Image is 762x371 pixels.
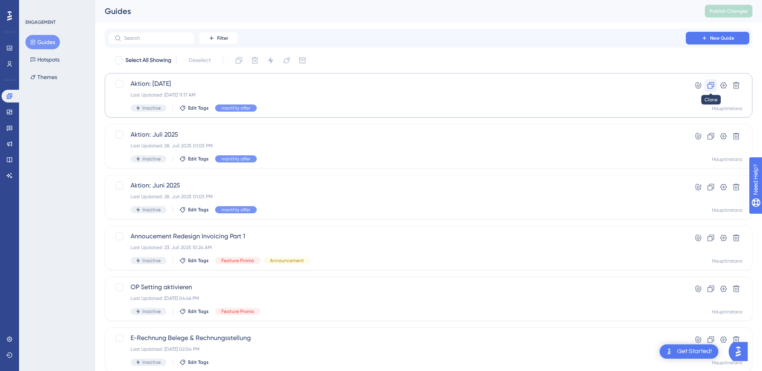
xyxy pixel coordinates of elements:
div: Hauptinstanz [712,105,743,112]
div: ENGAGEMENT [25,19,56,25]
button: Hotspots [25,52,64,67]
div: Hauptinstanz [712,156,743,162]
span: Filter [217,35,228,41]
span: Announcement [270,257,304,264]
span: Edit Tags [188,105,209,111]
div: Hauptinstanz [712,207,743,213]
span: Inactive [142,257,161,264]
div: Hauptinstanz [712,258,743,264]
span: Annoucement Redesign Invoicing Part 1 [131,232,663,241]
span: Inactive [142,156,161,162]
span: Inactive [142,359,161,365]
button: Filter [198,32,238,44]
span: monthly offer [221,156,250,162]
input: Search [124,35,189,41]
span: Publish Changes [710,8,748,14]
span: OP Setting aktivieren [131,282,663,292]
span: Aktion: Juni 2025 [131,181,663,190]
button: Edit Tags [179,207,209,213]
span: New Guide [710,35,734,41]
span: Inactive [142,308,161,315]
button: Deselect [181,53,218,68]
span: monthly offer [221,207,250,213]
div: Hauptinstanz [712,359,743,366]
button: Publish Changes [705,5,752,17]
span: Edit Tags [188,156,209,162]
div: Last Updated: [DATE] 04:46 PM [131,295,663,301]
div: Last Updated: 28. Juli 2025 01:05 PM [131,143,663,149]
span: Edit Tags [188,308,209,315]
span: Aktion: [DATE] [131,79,663,89]
span: Select All Showing [125,56,171,65]
span: E-Rechnung Belege & Rechnungsstellung [131,333,663,343]
span: Edit Tags [188,207,209,213]
div: Open Get Started! checklist [660,344,718,359]
span: Edit Tags [188,359,209,365]
div: Last Updated: [DATE] 02:04 PM [131,346,663,352]
button: Guides [25,35,60,49]
div: Last Updated: 23. Juli 2025 10:24 AM [131,244,663,251]
iframe: UserGuiding AI Assistant Launcher [729,340,752,363]
span: monthly offer [221,105,250,111]
span: Edit Tags [188,257,209,264]
div: Hauptinstanz [712,309,743,315]
span: Need Help? [19,2,50,12]
button: Edit Tags [179,257,209,264]
span: Inactive [142,207,161,213]
span: Deselect [189,56,211,65]
div: Get Started! [677,347,712,356]
button: Edit Tags [179,308,209,315]
div: Last Updated: 28. Juli 2025 01:05 PM [131,193,663,200]
div: Last Updated: [DATE] 11:17 AM [131,92,663,98]
span: Feature Promo [221,257,254,264]
div: Guides [105,6,685,17]
span: Feature Promo [221,308,254,315]
span: Aktion: Juli 2025 [131,130,663,139]
button: Edit Tags [179,359,209,365]
button: Edit Tags [179,105,209,111]
span: Inactive [142,105,161,111]
button: Edit Tags [179,156,209,162]
button: Themes [25,70,62,84]
img: launcher-image-alternative-text [664,347,674,356]
button: New Guide [686,32,749,44]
